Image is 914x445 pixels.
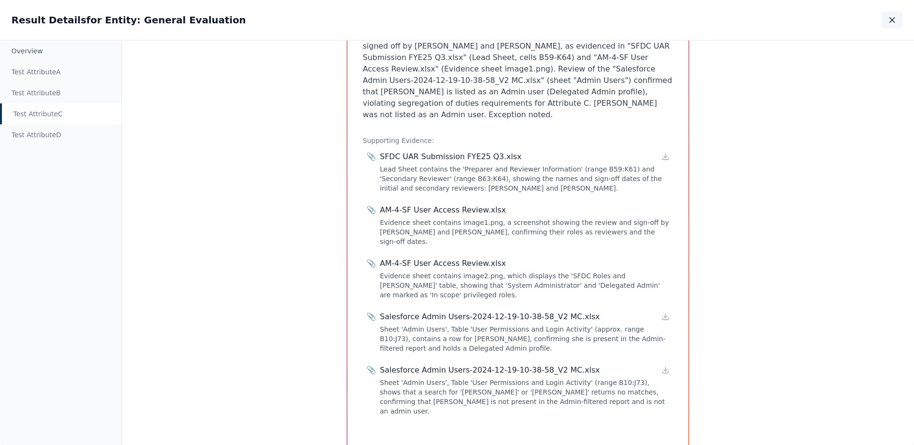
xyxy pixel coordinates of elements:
[367,151,376,162] span: 📎
[367,204,376,216] span: 📎
[662,366,669,374] a: Download file
[363,29,673,121] p: The quarterly Salesforce User Access Review for FYE25 Q3 was reviewed and signed off by [PERSON_N...
[367,258,376,269] span: 📎
[662,313,669,321] a: Download file
[380,164,669,193] div: Lead Sheet contains the 'Preparer and Reviewer Information' (range B59:K61) and 'Secondary Review...
[363,136,673,145] h3: Supporting Evidence:
[380,364,600,376] div: Salesforce Admin Users-2024-12-19-10-38-58_V2 MC.xlsx
[380,378,669,416] div: Sheet 'Admin Users', Table 'User Permissions and Login Activity' (range B10:J73), shows that a se...
[380,271,669,300] div: Evidence sheet contains image2.png, which displays the 'SFDC Roles and [PERSON_NAME]' table, show...
[380,218,669,246] div: Evidence sheet contains image1.png, a screenshot showing the review and sign-off by [PERSON_NAME]...
[380,258,506,269] div: AM-4-SF User Access Review.xlsx
[367,311,376,323] span: 📎
[662,153,669,161] a: Download file
[380,204,506,216] div: AM-4-SF User Access Review.xlsx
[11,13,246,27] h2: Result Details for Entity: General Evaluation
[380,151,522,162] div: SFDC UAR Submission FYE25 Q3.xlsx
[367,364,376,376] span: 📎
[380,311,600,323] div: Salesforce Admin Users-2024-12-19-10-38-58_V2 MC.xlsx
[380,324,669,353] div: Sheet 'Admin Users', Table 'User Permissions and Login Activity' (approx. range B10:J73), contain...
